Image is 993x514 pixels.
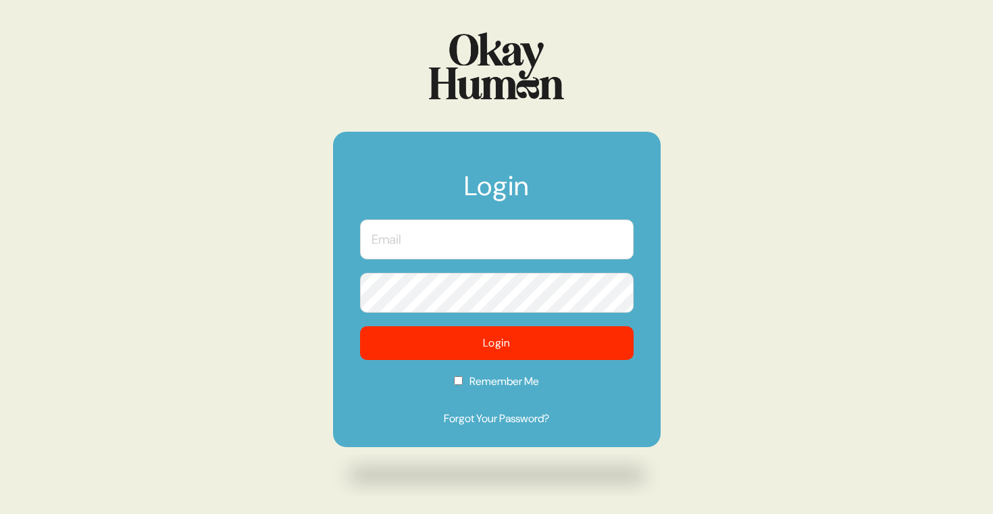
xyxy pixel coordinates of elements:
button: Login [360,326,634,360]
input: Remember Me [454,376,463,385]
img: Logo [429,32,564,99]
input: Email [360,220,634,259]
h1: Login [360,172,634,213]
label: Remember Me [360,374,634,399]
a: Forgot Your Password? [360,411,634,427]
img: Drop shadow [333,454,661,496]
